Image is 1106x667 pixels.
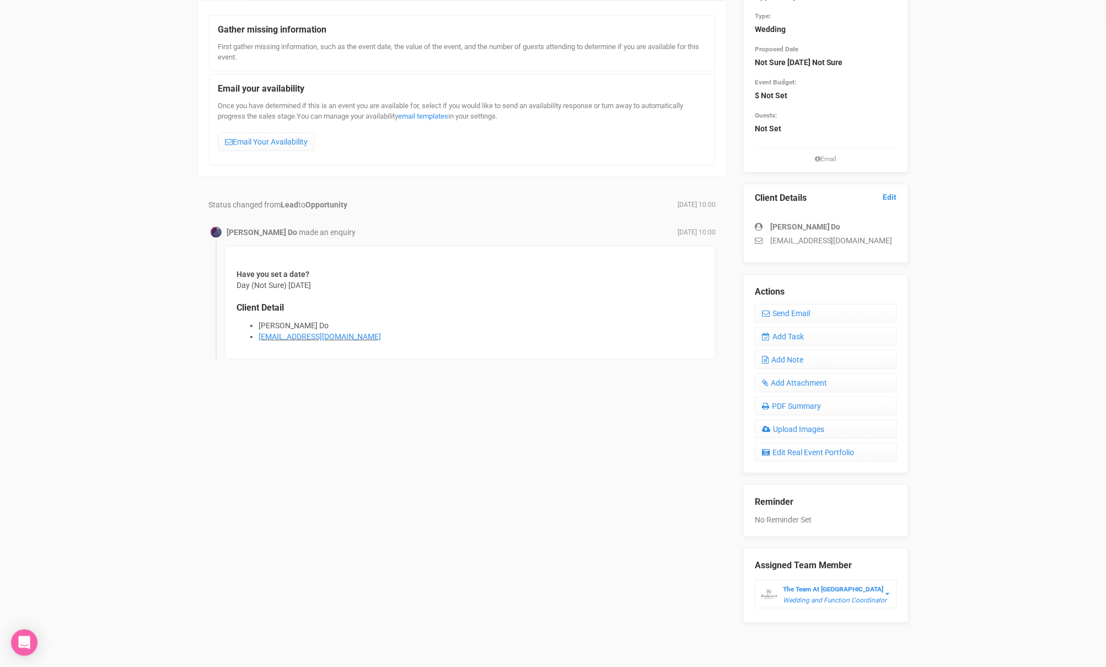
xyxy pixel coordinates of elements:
strong: Not Sure [DATE] Not Sure [755,58,843,67]
strong: [PERSON_NAME] Do [227,228,297,237]
strong: Opportunity [305,200,347,209]
div: Day (Not Sure) [DATE] [225,246,716,359]
small: Proposed Date [755,45,798,53]
legend: Reminder [755,496,897,509]
small: Event Budget: [755,78,796,86]
span: You can manage your availability in your settings. [297,112,497,120]
legend: Client Detail [237,302,704,314]
span: Status changed from to [208,200,347,209]
strong: The Team At [GEOGRAPHIC_DATA] [783,585,884,593]
em: Wedding and Function Coordinator [783,596,887,604]
a: Send Email [755,304,897,323]
p: [EMAIL_ADDRESS][DOMAIN_NAME] [755,235,897,246]
small: Email [755,154,897,164]
legend: Gather missing information [218,24,706,36]
span: made an enquiry [299,228,356,237]
small: Guests: [755,111,777,119]
a: Email Your Availability [218,132,315,151]
legend: Email your availability [218,83,706,95]
a: Add Task [755,327,897,346]
a: Upload Images [755,420,897,439]
strong: Lead [281,200,298,209]
button: The Team At [GEOGRAPHIC_DATA] Wedding and Function Coordinator [755,580,897,609]
img: BGLogo.jpg [761,586,777,603]
span: [DATE] 10:00 [678,228,716,237]
strong: Have you set a date? [237,270,309,279]
img: Profile Image [211,227,222,238]
strong: [PERSON_NAME] Do [770,222,841,231]
small: Type: [755,12,771,20]
strong: Not Set [755,124,781,133]
a: Edit Real Event Portfolio [755,443,897,462]
strong: $ Not Set [755,91,787,100]
div: First gather missing information, such as the event date, the value of the event, and the number ... [218,42,706,62]
a: [EMAIL_ADDRESS][DOMAIN_NAME] [259,332,381,341]
legend: Client Details [755,192,897,205]
a: PDF Summary [755,397,897,415]
strong: Wedding [755,25,786,34]
a: Edit [883,192,897,202]
li: [PERSON_NAME] Do [259,320,704,331]
div: Once you have determined if this is an event you are available for, select if you would like to s... [218,101,706,157]
div: No Reminder Set [755,485,897,525]
div: Open Intercom Messenger [11,629,37,656]
span: [DATE] 10:00 [678,200,716,210]
a: Add Note [755,350,897,369]
legend: Assigned Team Member [755,559,897,572]
legend: Actions [755,286,897,298]
a: email templates [398,112,448,120]
a: Add Attachment [755,373,897,392]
